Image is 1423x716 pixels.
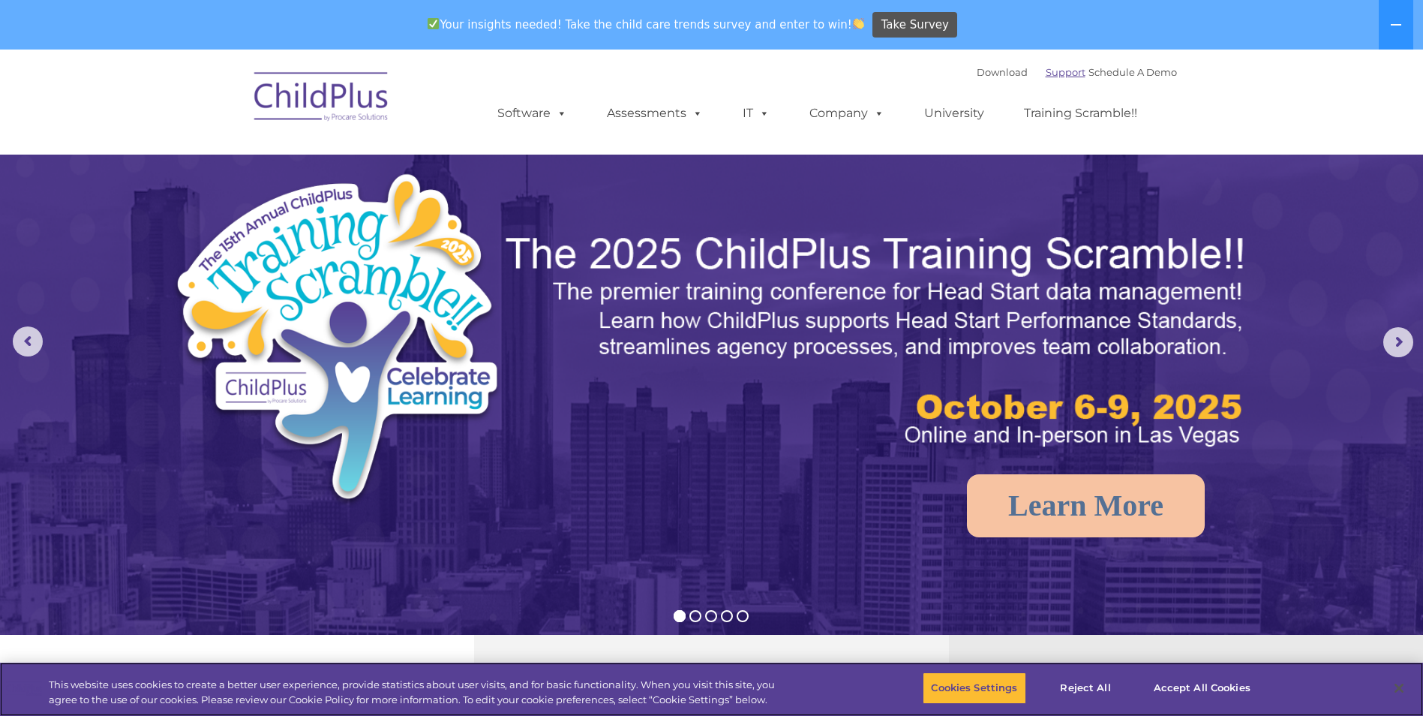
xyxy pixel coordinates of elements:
a: University [909,98,999,128]
a: Software [482,98,582,128]
a: Company [794,98,899,128]
button: Reject All [1039,672,1133,704]
a: Training Scramble!! [1009,98,1152,128]
img: 👏 [853,18,864,29]
span: Take Survey [881,12,949,38]
a: Assessments [592,98,718,128]
span: Last name [209,99,254,110]
img: ✅ [428,18,439,29]
a: Take Survey [872,12,957,38]
font: | [977,66,1177,78]
span: Phone number [209,161,272,172]
a: IT [728,98,785,128]
button: Close [1382,672,1415,705]
button: Accept All Cookies [1145,672,1259,704]
button: Cookies Settings [923,672,1025,704]
a: Learn More [967,474,1205,537]
a: Support [1046,66,1085,78]
div: This website uses cookies to create a better user experience, provide statistics about user visit... [49,678,782,707]
span: Your insights needed! Take the child care trends survey and enter to win! [422,10,871,39]
a: Schedule A Demo [1088,66,1177,78]
img: ChildPlus by Procare Solutions [247,62,397,137]
a: Download [977,66,1028,78]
